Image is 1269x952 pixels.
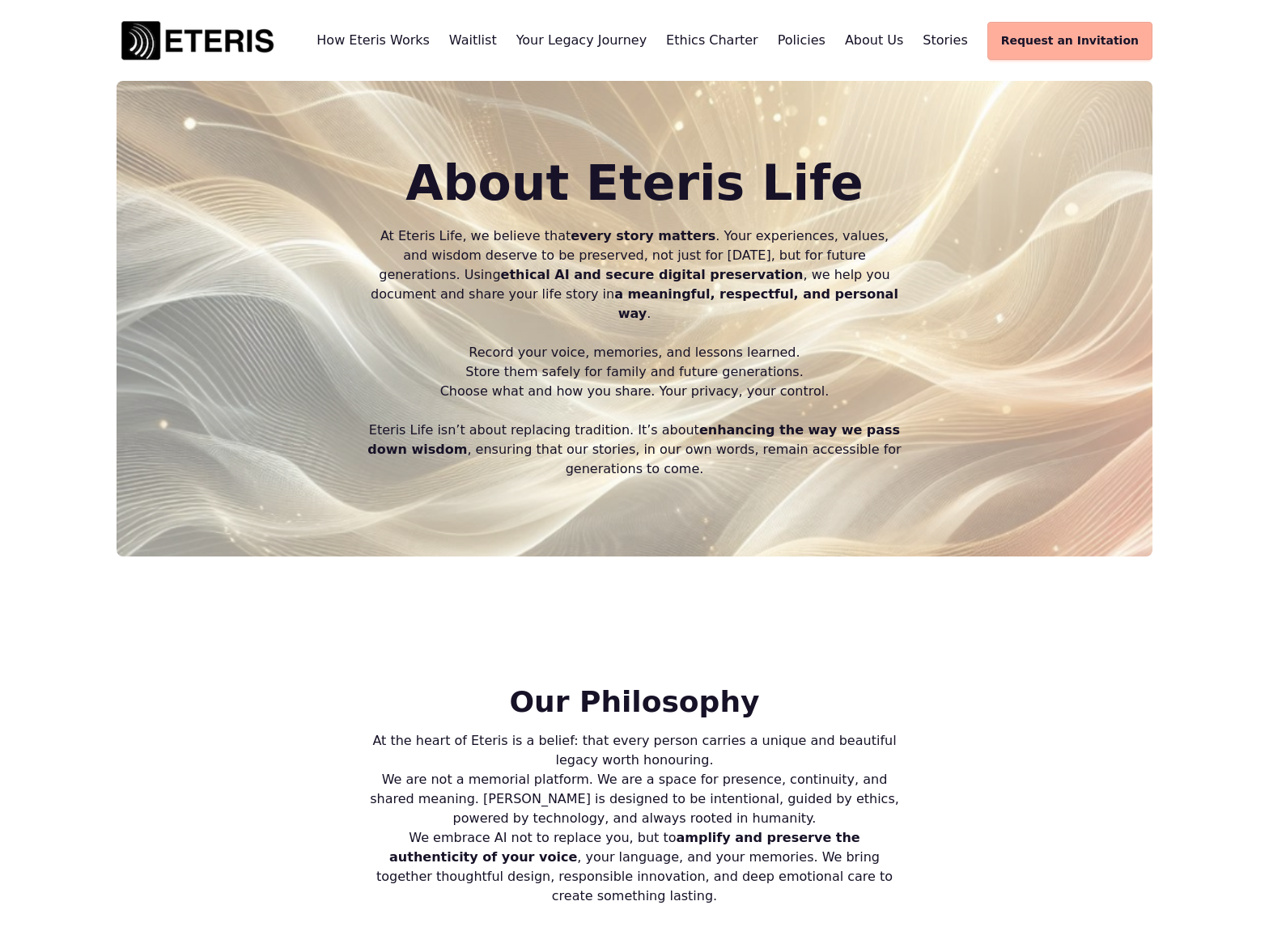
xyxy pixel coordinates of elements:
[449,32,497,48] a: Eteris Life Waitlist
[516,32,647,48] span: Your Legacy Journey
[367,828,902,906] p: We embrace AI not to replace you, but to , your language, and your memories. We bring together th...
[316,32,430,48] a: How Eteris Life Works
[367,421,902,479] p: Eteris Life isn’t about replacing tradition. It’s about , ensuring that our stories, in our own w...
[845,32,903,48] span: About Us
[987,22,1152,60] a: Request Invitation to Join Eteris Waitlist
[367,731,902,770] p: At the heart of Eteris is a belief: that every person carries a unique and beautiful legacy worth...
[501,267,804,282] strong: ethical AI and secure digital preservation
[203,159,1067,207] h1: About Eteris Life
[389,830,860,865] strong: amplify and preserve the authenticity of your voice
[367,382,902,401] p: Choose what and how you share. Your privacy, your control.
[666,32,758,48] span: Ethics Charter
[367,770,902,828] p: We are not a memorial platform. We are a space for presence, continuity, and shared meaning. [PER...
[666,32,758,48] a: Eteris Technology and Ethics Council
[117,16,278,65] img: Eteris Logo
[923,32,967,48] span: Stories
[516,32,647,48] a: Eteris Life Legacy Journey
[614,286,898,321] strong: a meaningful, respectful, and personal way
[367,362,902,382] p: Store them safely for family and future generations.
[845,32,903,48] a: Read About Eteris Life
[367,226,902,324] p: At Eteris Life, we believe that . Your experiences, values, and wisdom deserve to be preserved, n...
[923,32,967,48] a: Eteris Stories
[117,686,1152,718] h2: Our Philosophy
[449,32,497,48] span: Waitlist
[778,32,825,48] span: Policies
[367,343,902,362] p: Record your voice, memories, and lessons learned.
[1001,32,1139,49] span: Request an Invitation
[316,32,430,48] span: How Eteris Works
[778,32,825,48] a: Eteris Life Policies
[571,228,715,243] strong: every story matters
